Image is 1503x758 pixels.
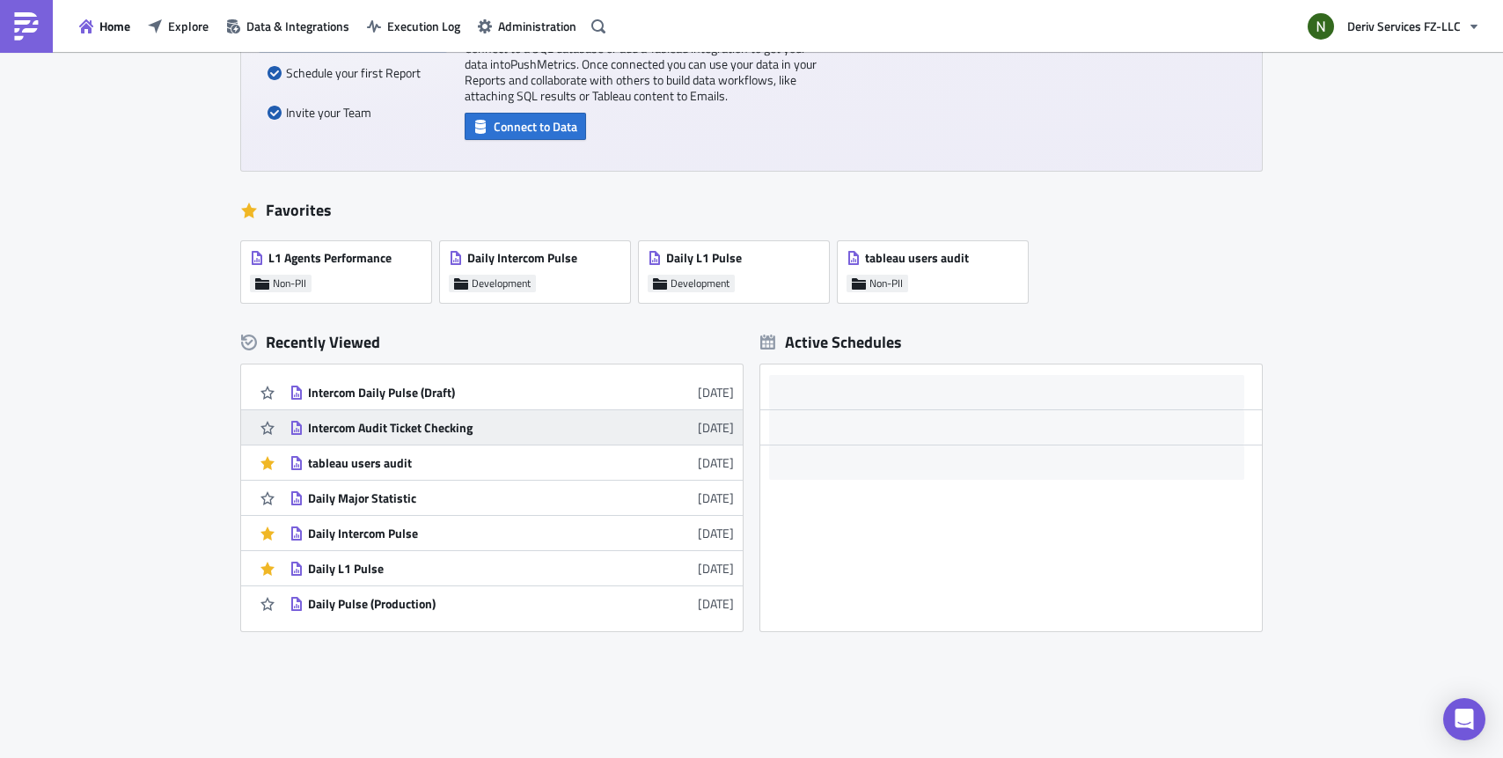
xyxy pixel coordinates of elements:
span: Administration [498,17,576,35]
img: PushMetrics [12,12,40,40]
time: 2025-03-25T06:02:47Z [698,559,734,578]
span: Non-PII [869,276,903,291]
span: Daily L1 Pulse [666,250,742,266]
a: Daily Intercom PulseDevelopment [440,232,639,303]
a: Daily Intercom Pulse[DATE] [290,516,734,550]
div: Daily Pulse (Production) [308,596,616,612]
div: Invite your Team [268,92,438,132]
div: Daily Major Statistic [308,490,616,506]
button: Deriv Services FZ-LLC [1297,7,1490,46]
span: tableau users audit [865,250,969,266]
time: 2025-08-15T02:47:49Z [698,453,734,472]
span: Home [99,17,130,35]
span: Explore [168,17,209,35]
div: Active Schedules [760,332,902,352]
time: 2025-08-21T03:49:20Z [698,418,734,437]
p: Connect to a SQL database or add a Tableau integration to get your data into PushMetrics . Once c... [465,40,817,104]
div: Recently Viewed [241,329,743,356]
button: Data & Integrations [217,12,358,40]
div: Schedule your first Report [268,53,438,92]
button: Explore [139,12,217,40]
a: Daily L1 Pulse[DATE] [290,551,734,585]
span: L1 Agents Performance [268,250,392,266]
a: Intercom Daily Pulse (Draft)[DATE] [290,375,734,409]
time: 2025-08-08T07:31:17Z [698,489,734,507]
div: Intercom Audit Ticket Checking [308,420,616,436]
div: tableau users audit [308,455,616,471]
div: Daily L1 Pulse [308,561,616,577]
a: L1 Agents PerformanceNon-PII [241,232,440,303]
div: Intercom Daily Pulse (Draft) [308,385,616,401]
time: 2025-08-04T09:36:50Z [698,524,734,542]
span: Data & Integrations [246,17,349,35]
img: Avatar [1306,11,1336,41]
button: Home [70,12,139,40]
a: Connect to Data [465,115,586,134]
time: 2025-08-25T07:15:23Z [698,383,734,401]
span: Non-PII [273,276,306,291]
a: Daily Pulse (Production)[DATE] [290,586,734,621]
time: 2025-03-06T02:06:26Z [698,594,734,613]
div: Open Intercom Messenger [1443,698,1485,740]
span: Development [472,276,531,291]
a: Daily Major Statistic[DATE] [290,481,734,515]
a: Daily L1 PulseDevelopment [639,232,838,303]
a: tableau users auditNon-PII [838,232,1037,303]
div: Favorites [241,197,1262,224]
span: Development [671,276,730,291]
button: Administration [469,12,585,40]
div: Daily Intercom Pulse [308,526,616,541]
button: Execution Log [358,12,469,40]
a: Intercom Audit Ticket Checking[DATE] [290,410,734,445]
a: tableau users audit[DATE] [290,445,734,480]
span: Deriv Services FZ-LLC [1347,17,1461,35]
button: Connect to Data [465,113,586,140]
span: Execution Log [387,17,460,35]
span: Connect to Data [494,117,577,136]
span: Daily Intercom Pulse [467,250,577,266]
